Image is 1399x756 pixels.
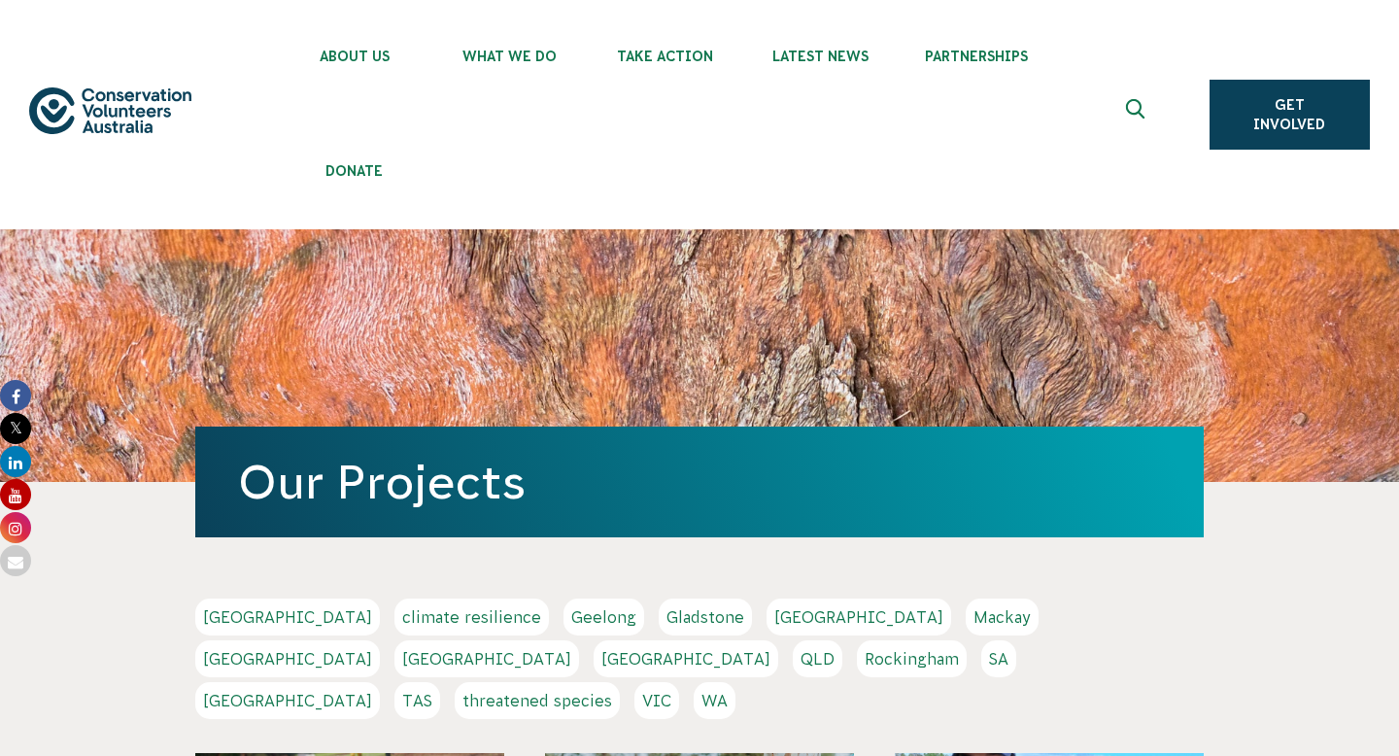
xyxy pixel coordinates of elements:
[455,682,620,719] a: threatened species
[634,682,679,719] a: VIC
[1210,80,1370,150] a: Get Involved
[659,599,752,636] a: Gladstone
[588,49,743,64] span: Take Action
[394,599,549,636] a: climate resilience
[793,640,842,677] a: QLD
[743,49,899,64] span: Latest News
[432,49,588,64] span: What We Do
[857,640,967,677] a: Rockingham
[238,456,526,508] a: Our Projects
[694,682,735,719] a: WA
[767,599,951,636] a: [GEOGRAPHIC_DATA]
[563,599,644,636] a: Geelong
[195,640,380,677] a: [GEOGRAPHIC_DATA]
[195,682,380,719] a: [GEOGRAPHIC_DATA]
[195,599,380,636] a: [GEOGRAPHIC_DATA]
[594,640,778,677] a: [GEOGRAPHIC_DATA]
[394,640,579,677] a: [GEOGRAPHIC_DATA]
[1125,99,1149,130] span: Expand search box
[981,640,1016,677] a: SA
[899,49,1054,64] span: Partnerships
[966,599,1039,636] a: Mackay
[277,49,432,64] span: About Us
[29,87,191,135] img: logo.svg
[277,163,432,179] span: Donate
[1114,91,1161,138] button: Expand search box Close search box
[394,682,440,719] a: TAS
